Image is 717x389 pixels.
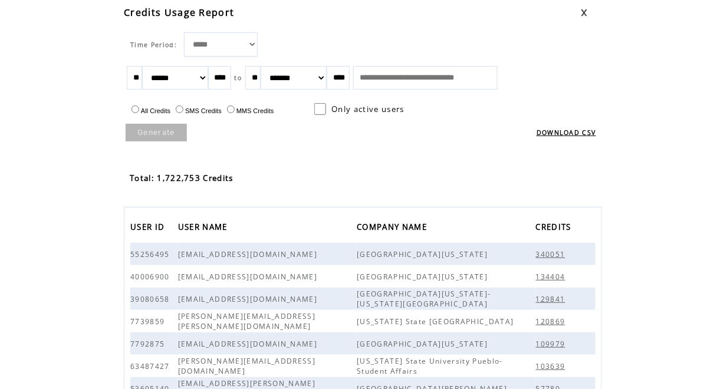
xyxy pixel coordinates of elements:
span: [GEOGRAPHIC_DATA][US_STATE] [357,339,491,349]
span: 120869 [536,317,568,327]
span: [GEOGRAPHIC_DATA][US_STATE]- [US_STATE][GEOGRAPHIC_DATA] [357,289,491,309]
span: [US_STATE] State [GEOGRAPHIC_DATA] [357,317,517,327]
span: CREDITS [536,219,574,238]
a: COMPANY NAME [357,218,433,238]
span: [PERSON_NAME][EMAIL_ADDRESS][PERSON_NAME][DOMAIN_NAME] [178,311,315,331]
span: 129841 [536,294,568,304]
span: 39080658 [130,294,173,304]
span: Credits Usage Report [124,6,235,19]
a: 134404 [536,271,571,281]
span: 7739859 [130,317,167,327]
span: [EMAIL_ADDRESS][DOMAIN_NAME] [178,294,320,304]
a: 103639 [536,361,571,371]
span: Time Period: [130,41,177,49]
span: 340051 [536,249,568,259]
span: 40006900 [130,272,173,282]
span: Only active users [331,104,404,114]
span: to [235,74,242,82]
a: 340051 [536,249,571,259]
span: [GEOGRAPHIC_DATA][US_STATE] [357,272,491,282]
span: USER NAME [178,219,231,238]
a: USER NAME [178,218,233,238]
span: COMPANY NAME [357,219,430,238]
span: 134404 [536,272,568,282]
label: SMS Credits [173,107,222,114]
input: SMS Credits [176,106,183,113]
span: [EMAIL_ADDRESS][DOMAIN_NAME] [178,272,320,282]
span: [EMAIL_ADDRESS][DOMAIN_NAME] [178,339,320,349]
span: [US_STATE] State University Pueblo- Student Affairs [357,356,503,376]
a: DOWNLOAD CSV [537,128,596,137]
span: 7792875 [130,339,167,349]
label: MMS Credits [224,107,274,114]
span: USER ID [130,219,167,238]
input: MMS Credits [227,106,235,113]
input: All Credits [131,106,139,113]
span: 103639 [536,361,568,371]
a: Generate [126,124,187,141]
span: 109979 [536,339,568,349]
label: All Credits [129,107,170,114]
a: 129841 [536,294,571,304]
a: USER ID [130,218,170,238]
span: [EMAIL_ADDRESS][DOMAIN_NAME] [178,249,320,259]
span: [GEOGRAPHIC_DATA][US_STATE] [357,249,491,259]
span: 63487427 [130,361,173,371]
span: [PERSON_NAME][EMAIL_ADDRESS][DOMAIN_NAME] [178,356,315,376]
a: 109979 [536,338,571,348]
span: Total: 1,722,753 Credits [130,173,233,183]
span: 55256495 [130,249,173,259]
a: 120869 [536,316,571,326]
a: CREDITS [536,218,577,238]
